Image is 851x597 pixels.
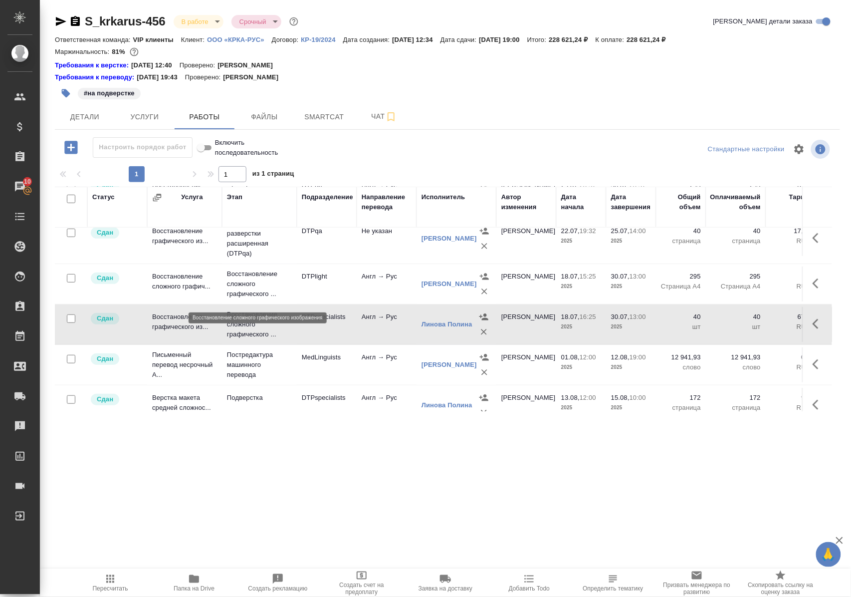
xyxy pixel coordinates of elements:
div: split button [705,142,787,157]
a: Линова Полина [422,401,472,409]
span: Включить последовательность [215,138,305,158]
td: DTPspecialists [297,307,357,342]
div: Услуга [181,192,203,202]
p: 2025 [561,236,601,246]
p: VIP клиенты [133,36,181,43]
span: Детали [61,111,109,123]
p: слово [711,362,761,372]
td: Англ → Рус [357,267,417,301]
p: 2025 [561,403,601,413]
td: [PERSON_NAME] [496,347,556,382]
p: 01.08, [561,353,580,361]
p: 19:00 [630,353,646,361]
td: Письменный перевод несрочный А... [147,345,222,385]
button: Удалить [476,324,491,339]
a: Линова Полина [422,320,472,328]
button: Удалить [477,284,492,299]
div: Статус [92,192,115,202]
p: К оплате: [596,36,627,43]
p: 81% [112,48,127,55]
p: RUB [771,322,811,332]
p: страница [661,236,701,246]
a: [PERSON_NAME] [422,235,477,242]
div: Автор изменения [501,192,551,212]
p: 22.07, [561,227,580,235]
p: Сдан [97,354,113,364]
a: [PERSON_NAME] [422,361,477,368]
p: Сдан [97,228,113,238]
p: 13:00 [630,273,646,280]
p: 15.08, [611,394,630,401]
p: [PERSON_NAME] [217,60,280,70]
span: Работы [181,111,228,123]
p: [DATE] 12:34 [392,36,440,43]
p: шт [711,322,761,332]
p: Восстановление сложного графического ... [227,269,292,299]
p: 67,4 [771,312,811,322]
td: [PERSON_NAME] [496,221,556,256]
td: Верстка макета средней сложнос... [147,388,222,423]
td: Англ → Рус [357,388,417,423]
div: Этап [227,192,242,202]
button: Добавить тэг [55,82,77,104]
td: MedLinguists [297,347,357,382]
p: страница [711,403,761,413]
button: Здесь прячутся важные кнопки [807,226,831,250]
p: страница [711,236,761,246]
div: В работе [231,15,281,28]
span: Услуги [121,111,169,123]
p: Проверка разверстки расширенная (DTPqa) [227,219,292,259]
p: Проверено: [180,60,218,70]
div: Менеджер проверил работу исполнителя, передает ее на следующий этап [90,352,142,366]
p: 9,6 [771,393,811,403]
div: Подразделение [302,192,353,202]
div: Менеджер проверил работу исполнителя, передает ее на следующий этап [90,226,142,240]
div: В работе [174,15,223,28]
p: Договор: [272,36,301,43]
a: КР-19/2024 [301,35,343,43]
p: Сдан [97,313,113,323]
p: слово [661,362,701,372]
p: 30.07, [611,313,630,320]
button: Скопировать ссылку для ЯМессенджера [55,15,67,27]
button: 🙏 [816,542,841,567]
button: Здесь прячутся важные кнопки [807,393,831,417]
a: ООО «КРКА-РУС» [207,35,272,43]
p: 18.07, [561,273,580,280]
p: 16:25 [580,313,596,320]
p: 0,8 [771,352,811,362]
button: Здесь прячутся важные кнопки [807,312,831,336]
p: Постредактура машинного перевода [227,350,292,380]
button: В работе [179,17,212,26]
td: [PERSON_NAME] [496,307,556,342]
div: Направление перевода [362,192,412,212]
p: шт [661,322,701,332]
p: 12.08, [611,353,630,361]
p: 13.08, [561,394,580,401]
div: Менеджер проверил работу исполнителя, передает ее на следующий этап [90,393,142,406]
p: [DATE] 12:40 [131,60,180,70]
p: Страница А4 [661,282,701,292]
td: Англ → Рус [357,307,417,342]
button: Назначить [477,269,492,284]
p: 2025 [611,362,651,372]
p: Подверстка [227,393,292,403]
button: Назначить [476,309,491,324]
p: 19:32 [580,227,596,235]
td: Англ → Рус [357,347,417,382]
div: Менеджер проверил работу исполнителя, передает ее на следующий этап [90,312,142,325]
td: [PERSON_NAME] [496,388,556,423]
p: 228 621,24 ₽ [627,36,673,43]
p: 2025 [611,282,651,292]
a: Требования к верстке: [55,60,131,70]
div: Общий объем [661,192,701,212]
div: Нажми, чтобы открыть папку с инструкцией [55,60,131,70]
p: 13:00 [630,313,646,320]
div: Тариф [789,192,811,202]
td: DTPqa [297,221,357,256]
span: 🙏 [820,544,837,565]
button: Удалить [477,239,492,254]
button: Здесь прячутся важные кнопки [807,272,831,296]
a: S_krkarus-456 [85,14,166,28]
p: 30.07, [611,273,630,280]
